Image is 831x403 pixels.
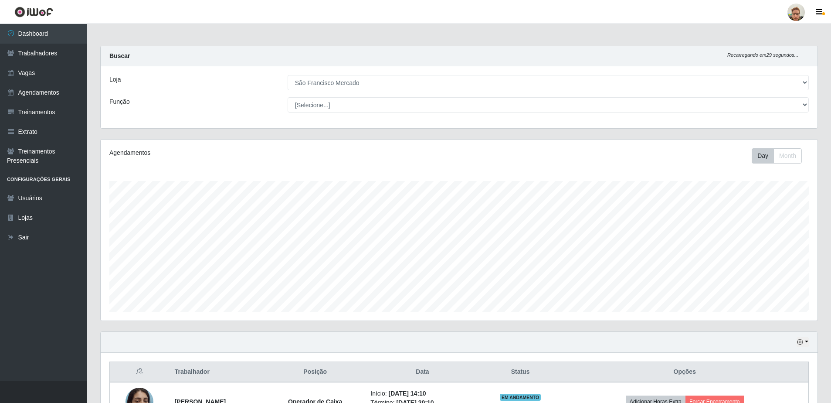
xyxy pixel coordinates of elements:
button: Month [773,148,802,164]
strong: Buscar [109,52,130,59]
th: Status [480,362,561,383]
li: Início: [370,389,474,398]
div: First group [752,148,802,164]
div: Agendamentos [109,148,393,157]
time: [DATE] 14:10 [389,390,426,397]
th: Trabalhador [170,362,265,383]
i: Recarregando em 29 segundos... [727,52,798,58]
label: Loja [109,75,121,84]
button: Day [752,148,774,164]
span: EM ANDAMENTO [500,394,541,401]
label: Função [109,97,130,106]
div: Toolbar with button groups [752,148,809,164]
th: Data [365,362,479,383]
th: Opções [561,362,808,383]
img: CoreUI Logo [14,7,53,17]
th: Posição [265,362,365,383]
